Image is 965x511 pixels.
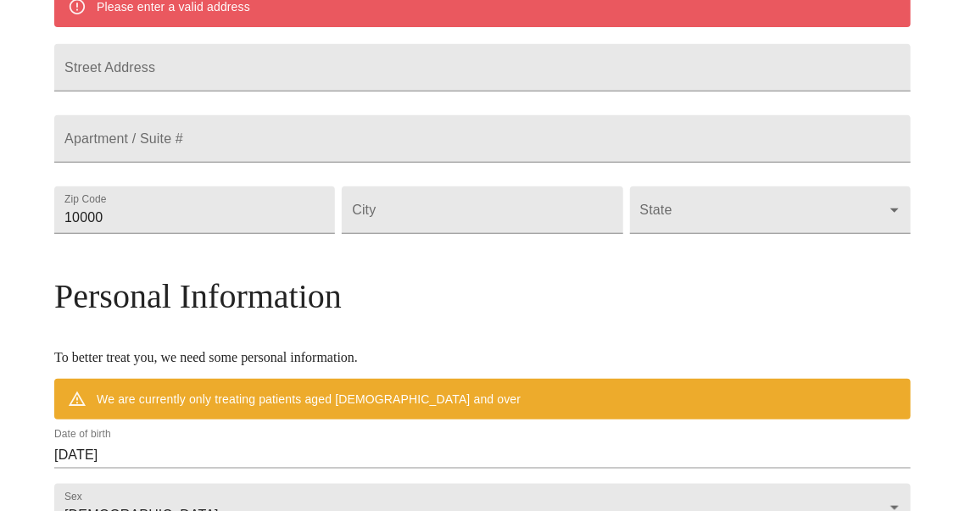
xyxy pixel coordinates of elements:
[54,276,911,316] h3: Personal Information
[54,350,911,365] p: To better treat you, we need some personal information.
[54,430,111,440] label: Date of birth
[630,186,911,234] div: ​
[97,384,521,414] div: We are currently only treating patients aged [DEMOGRAPHIC_DATA] and over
